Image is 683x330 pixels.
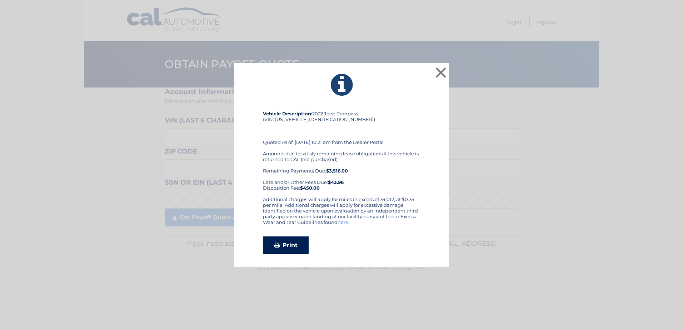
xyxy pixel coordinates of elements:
a: Print [263,236,309,254]
b: $43.96 [328,179,344,185]
div: Additional charges will apply for miles in excess of 39,012, at $0.35 per mile. Additional charge... [263,196,420,231]
div: 2022 Jeep Compass (VIN: [US_VEHICLE_IDENTIFICATION_NUMBER]) Quoted As of: [DATE] 10:21 am from th... [263,111,420,196]
strong: $450.00 [300,185,320,191]
div: Amounts due to satisfy remaining lease obligations if this vehicle is returned to CAL (not purcha... [263,151,420,191]
strong: Vehicle Description: [263,111,312,116]
button: × [434,65,448,80]
a: here [338,219,348,225]
b: $3,516.00 [326,168,348,174]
